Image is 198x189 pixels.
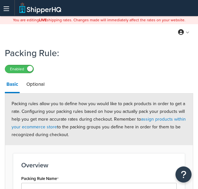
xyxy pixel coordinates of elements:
[5,47,185,59] h1: Packing Rule:
[21,176,59,181] label: Packing Rule Name
[25,76,46,92] a: Optional
[39,17,47,23] b: LIVE
[12,100,186,138] span: Packing rules allow you to define how you would like to pack products in order to get a rate. Con...
[21,162,177,169] h3: Overview
[5,76,20,93] a: Basic
[5,65,33,73] label: Enabled
[175,166,192,183] button: Open Resource Center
